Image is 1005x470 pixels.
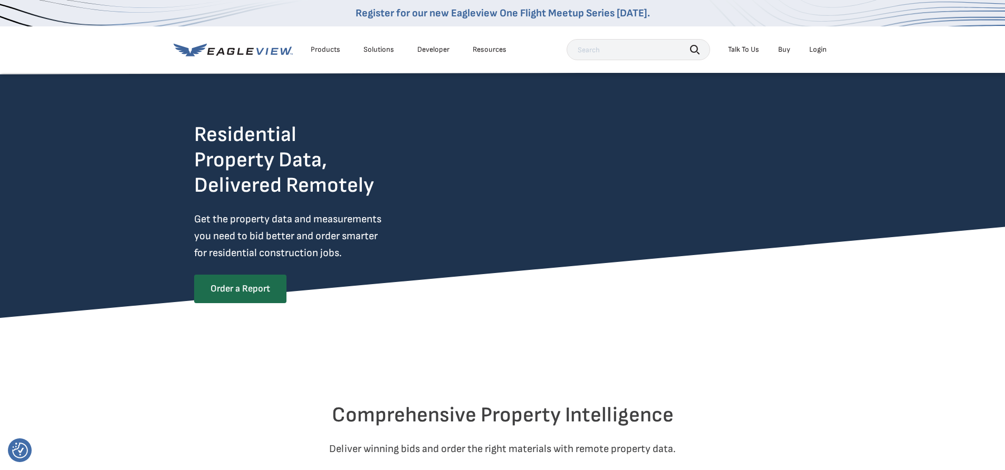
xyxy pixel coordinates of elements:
img: Revisit consent button [12,443,28,458]
p: Deliver winning bids and order the right materials with remote property data. [194,440,811,457]
a: Order a Report [194,275,286,303]
button: Consent Preferences [12,443,28,458]
div: Login [809,45,827,54]
h2: Comprehensive Property Intelligence [194,402,811,428]
div: Resources [473,45,506,54]
input: Search [567,39,710,60]
a: Register for our new Eagleview One Flight Meetup Series [DATE]. [356,7,650,20]
div: Talk To Us [728,45,759,54]
p: Get the property data and measurements you need to bid better and order smarter for residential c... [194,211,425,261]
a: Buy [778,45,790,54]
a: Developer [417,45,449,54]
div: Products [311,45,340,54]
div: Solutions [363,45,394,54]
h2: Residential Property Data, Delivered Remotely [194,122,374,198]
